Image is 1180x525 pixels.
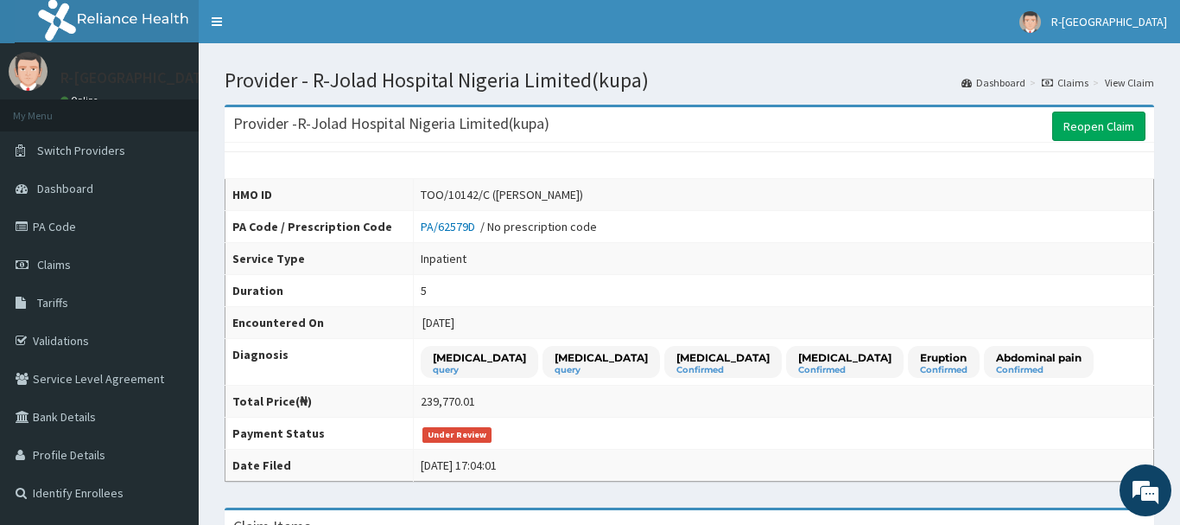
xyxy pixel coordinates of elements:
[37,257,71,272] span: Claims
[225,179,414,211] th: HMO ID
[920,350,967,365] p: Eruption
[798,366,891,375] small: Confirmed
[421,186,583,203] div: TOO/10142/C ([PERSON_NAME])
[798,350,891,365] p: [MEDICAL_DATA]
[60,70,216,86] p: R-[GEOGRAPHIC_DATA]
[433,366,526,375] small: query
[1052,112,1145,141] a: Reopen Claim
[37,295,68,311] span: Tariffs
[225,339,414,386] th: Diagnosis
[421,282,427,299] div: 5
[233,116,549,131] h3: Provider - R-Jolad Hospital Nigeria Limited(kupa)
[920,366,967,375] small: Confirmed
[421,250,466,267] div: Inpatient
[1042,75,1088,90] a: Claims
[676,350,770,365] p: [MEDICAL_DATA]
[555,350,648,365] p: [MEDICAL_DATA]
[1019,11,1041,33] img: User Image
[225,386,414,418] th: Total Price(₦)
[225,211,414,243] th: PA Code / Prescription Code
[421,218,597,235] div: / No prescription code
[225,307,414,339] th: Encountered On
[225,243,414,275] th: Service Type
[225,418,414,450] th: Payment Status
[422,315,454,330] span: [DATE]
[60,94,102,106] a: Online
[1051,14,1167,29] span: R-[GEOGRAPHIC_DATA]
[422,427,492,443] span: Under Review
[225,275,414,307] th: Duration
[433,350,526,365] p: [MEDICAL_DATA]
[37,181,93,196] span: Dashboard
[225,450,414,482] th: Date Filed
[1105,75,1154,90] a: View Claim
[37,143,125,158] span: Switch Providers
[225,69,1154,92] h1: Provider - R-Jolad Hospital Nigeria Limited(kupa)
[555,366,648,375] small: query
[996,366,1082,375] small: Confirmed
[961,75,1025,90] a: Dashboard
[9,52,48,91] img: User Image
[676,366,770,375] small: Confirmed
[421,457,497,474] div: [DATE] 17:04:01
[996,350,1082,365] p: Abdominal pain
[421,219,480,234] a: PA/62579D
[421,393,475,410] div: 239,770.01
